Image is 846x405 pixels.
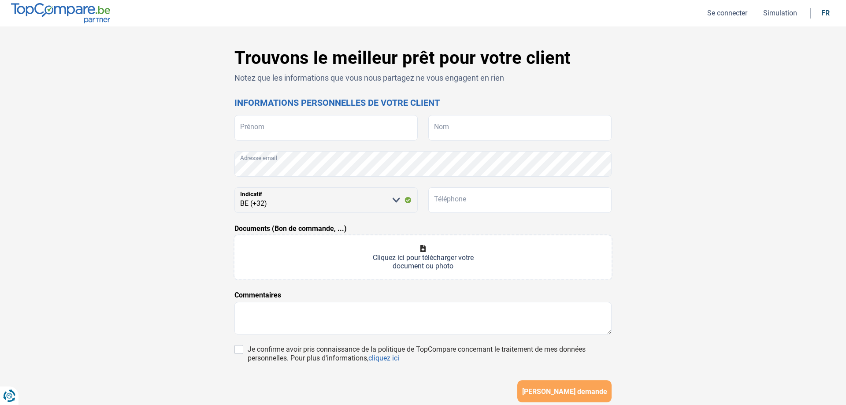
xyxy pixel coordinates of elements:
[368,354,399,362] a: cliquez ici
[234,187,418,213] select: Indicatif
[234,290,281,301] label: Commentaires
[705,8,750,18] button: Se connecter
[821,9,830,17] div: fr
[522,387,607,396] span: [PERSON_NAME] demande
[234,223,347,234] label: Documents (Bon de commande, ...)
[234,48,612,69] h1: Trouvons le meilleur prêt pour votre client
[428,187,612,213] input: 401020304
[234,97,612,108] h2: Informations personnelles de votre client
[234,72,612,83] p: Notez que les informations que vous nous partagez ne vous engagent en rien
[248,345,612,363] div: Je confirme avoir pris connaissance de la politique de TopCompare concernant le traitement de mes...
[517,380,612,402] button: [PERSON_NAME] demande
[11,3,110,23] img: TopCompare.be
[761,8,800,18] button: Simulation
